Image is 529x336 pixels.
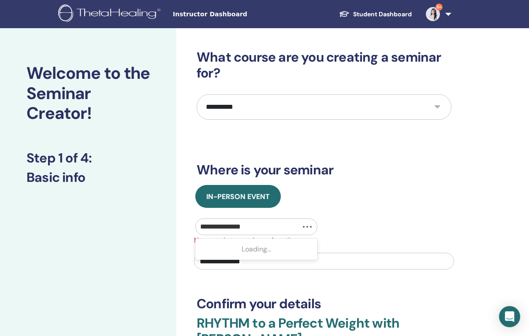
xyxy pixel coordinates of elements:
[26,150,150,166] h3: Step 1 of 4 :
[426,7,440,21] img: default.jpg
[197,296,451,312] h3: Confirm your details
[339,10,350,18] img: graduation-cap-white.svg
[332,6,419,22] a: Student Dashboard
[206,192,270,201] span: In-Person Event
[436,4,443,11] span: 9+
[195,185,281,208] button: In-Person Event
[195,240,317,258] div: Loading...
[197,49,451,81] h3: What course are you creating a seminar for?
[189,235,459,246] span: New seminar requires a location
[197,162,451,178] h3: Where is your seminar
[499,306,520,327] div: Open Intercom Messenger
[26,63,150,124] h2: Welcome to the Seminar Creator!
[173,10,305,19] span: Instructor Dashboard
[26,170,150,185] h3: Basic info
[58,4,164,24] img: logo.png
